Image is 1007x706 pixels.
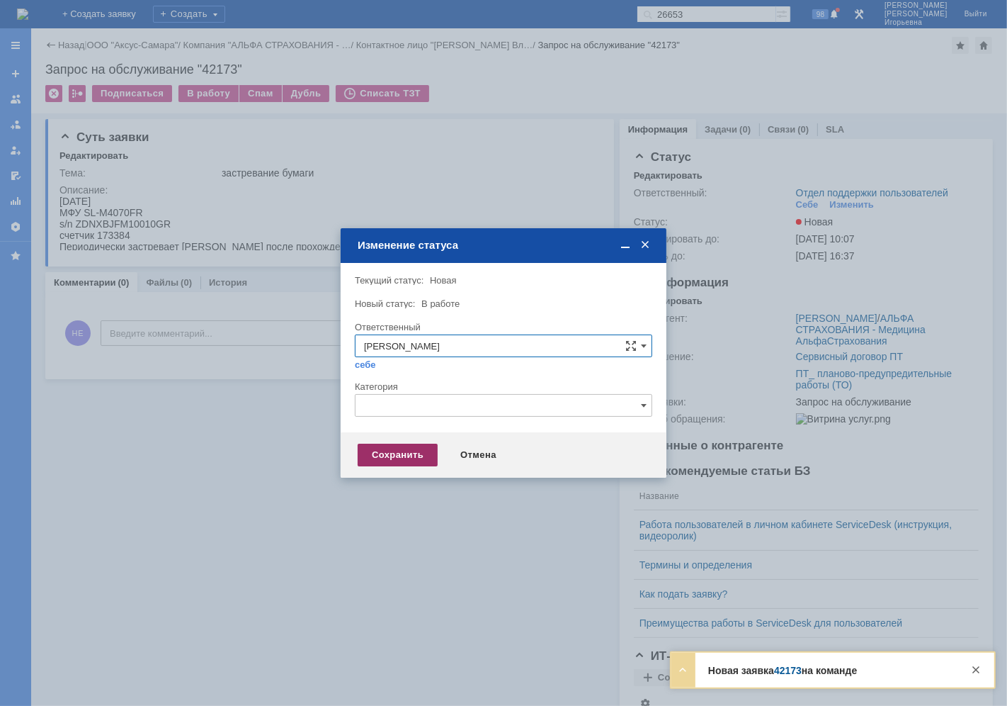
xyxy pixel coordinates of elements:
strong: Новая заявка на команде [708,665,857,676]
span: Сложная форма [625,340,637,352]
span: Закрыть [638,239,652,252]
div: Изменение статуса [358,239,652,252]
label: Текущий статус: [355,275,423,286]
div: Развернуть [674,661,691,678]
span: Свернуть (Ctrl + M) [618,239,632,252]
label: Новый статус: [355,298,416,309]
span: В работе [421,298,460,309]
a: себе [355,359,376,371]
a: 42173 [774,665,802,676]
div: Ответственный [355,323,649,332]
div: Категория [355,382,649,391]
div: Закрыть [967,661,984,678]
span: Новая [430,275,457,286]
